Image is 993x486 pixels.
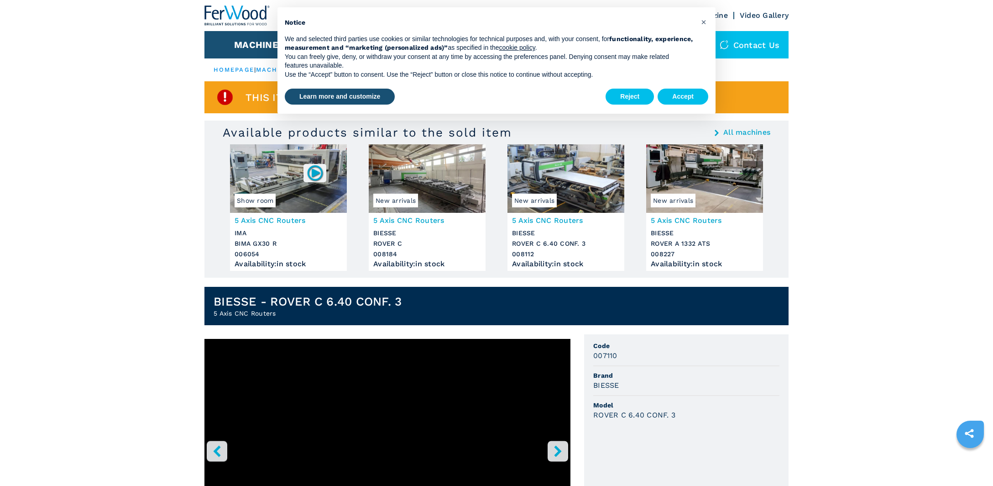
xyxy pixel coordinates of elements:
a: machines [256,66,295,73]
span: New arrivals [512,194,557,207]
span: Code [593,341,779,350]
button: right-button [548,441,568,461]
a: 5 Axis CNC Routers BIESSE ROVER C 6.40 CONF. 3New arrivals5 Axis CNC RoutersBIESSEROVER C 6.40 CO... [507,144,624,271]
h3: 007110 [593,350,617,361]
a: sharethis [958,422,981,445]
h3: BIESSE ROVER C 6.40 CONF. 3 008112 [512,228,620,259]
h2: 5 Axis CNC Routers [214,309,402,318]
div: Availability : in stock [235,262,342,266]
h3: BIESSE [593,380,619,391]
a: Video Gallery [740,11,789,20]
h3: 5 Axis CNC Routers [512,215,620,226]
a: 5 Axis CNC Routers BIESSE ROVER CNew arrivals5 Axis CNC RoutersBIESSEROVER C008184Availability:in... [369,144,486,271]
img: 5 Axis CNC Routers BIESSE ROVER C [369,144,486,213]
button: Accept [658,89,708,105]
img: Ferwood [204,5,270,26]
button: Machines [234,39,284,50]
button: Learn more and customize [285,89,395,105]
span: | [254,66,256,73]
h3: 5 Axis CNC Routers [651,215,758,226]
span: New arrivals [651,194,695,207]
a: 5 Axis CNC Routers BIESSE ROVER A 1332 ATSNew arrivals5 Axis CNC RoutersBIESSEROVER A 1332 ATS008... [646,144,763,271]
h3: 5 Axis CNC Routers [235,215,342,226]
strong: functionality, experience, measurement and “marketing (personalized ads)” [285,35,693,52]
img: SoldProduct [216,88,234,106]
img: 5 Axis CNC Routers IMA BIMA GX30 R [230,144,347,213]
a: All machines [723,129,770,136]
a: cookie policy [499,44,535,51]
p: Use the “Accept” button to consent. Use the “Reject” button or close this notice to continue with... [285,70,694,79]
div: Availability : in stock [512,262,620,266]
img: 5 Axis CNC Routers BIESSE ROVER A 1332 ATS [646,144,763,213]
h3: BIESSE ROVER A 1332 ATS 008227 [651,228,758,259]
p: We and selected third parties use cookies or similar technologies for technical purposes and, wit... [285,35,694,53]
p: You can freely give, deny, or withdraw your consent at any time by accessing the preferences pane... [285,53,694,70]
span: Model [593,401,779,410]
button: Reject [606,89,654,105]
span: Brand [593,371,779,380]
div: Availability : in stock [651,262,758,266]
div: Contact us [711,31,789,58]
h3: BIESSE ROVER C 008184 [373,228,481,259]
span: New arrivals [373,194,418,207]
h3: IMA BIMA GX30 R 006054 [235,228,342,259]
span: × [701,16,706,27]
h3: Available products similar to the sold item [223,125,512,140]
h3: ROVER C 6.40 CONF. 3 [593,410,675,420]
button: Close this notice [696,15,711,29]
img: 006054 [306,164,324,182]
a: 5 Axis CNC Routers IMA BIMA GX30 RShow room0060545 Axis CNC RoutersIMABIMA GX30 R006054Availabili... [230,144,347,271]
img: 5 Axis CNC Routers BIESSE ROVER C 6.40 CONF. 3 [507,144,624,213]
h1: BIESSE - ROVER C 6.40 CONF. 3 [214,294,402,309]
a: HOMEPAGE [214,66,254,73]
h2: Notice [285,18,694,27]
span: Show room [235,194,276,207]
span: This item is already sold [246,92,390,103]
button: left-button [207,441,227,461]
h3: 5 Axis CNC Routers [373,215,481,226]
div: Availability : in stock [373,262,481,266]
img: Contact us [720,40,729,49]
